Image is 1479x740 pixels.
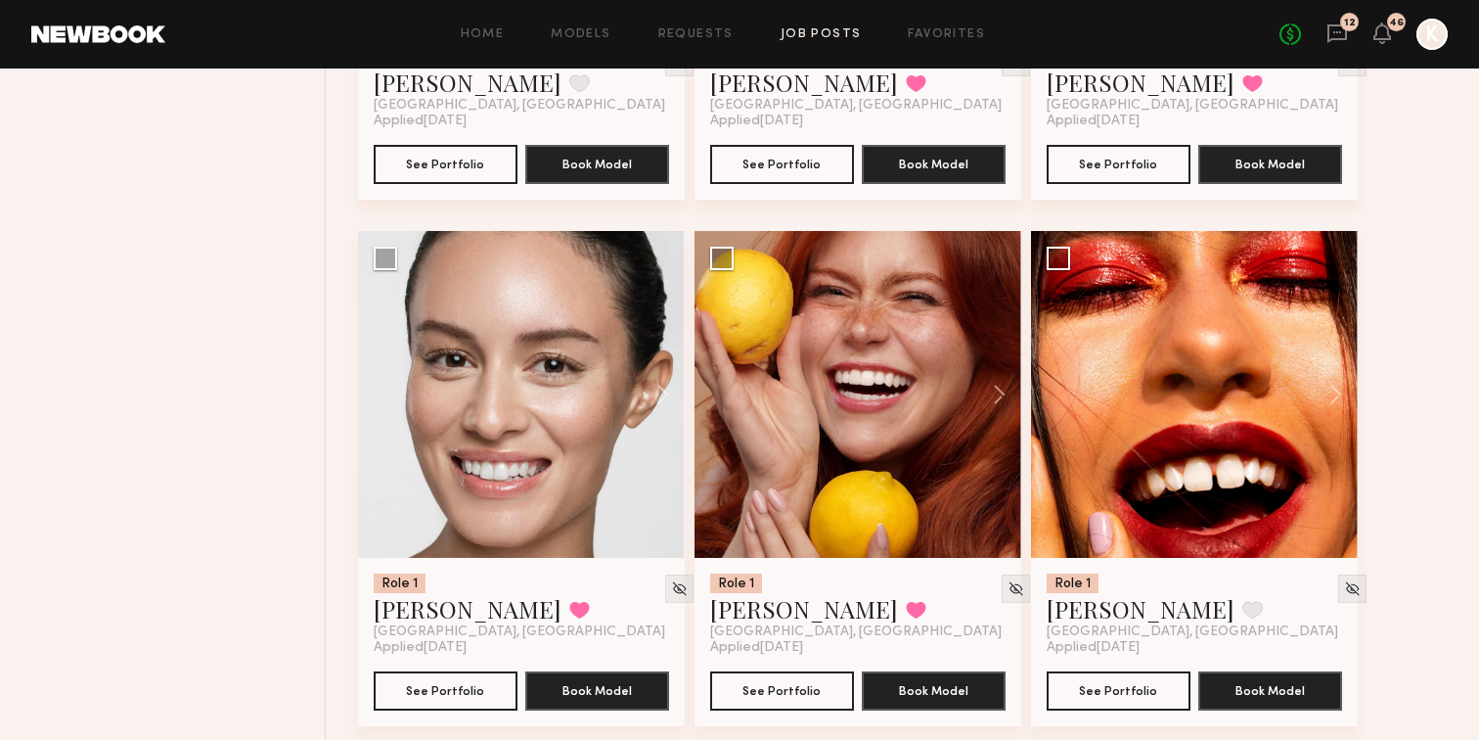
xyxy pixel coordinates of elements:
[1047,114,1342,129] div: Applied [DATE]
[1326,23,1348,47] a: 12
[1344,18,1356,28] div: 12
[781,28,862,41] a: Job Posts
[908,28,985,41] a: Favorites
[1047,67,1234,98] a: [PERSON_NAME]
[1047,574,1098,593] div: Role 1
[461,28,505,41] a: Home
[1047,593,1234,624] a: [PERSON_NAME]
[374,67,561,98] a: [PERSON_NAME]
[1047,671,1190,711] button: See Portfolio
[374,574,426,593] div: Role 1
[862,681,1006,698] a: Book Model
[525,155,669,171] a: Book Model
[374,98,665,114] span: [GEOGRAPHIC_DATA], [GEOGRAPHIC_DATA]
[710,671,854,711] button: See Portfolio
[1008,580,1024,597] img: Unhide Model
[710,114,1006,129] div: Applied [DATE]
[1198,145,1342,184] button: Book Model
[1198,155,1342,171] a: Book Model
[525,145,669,184] button: Book Model
[862,145,1006,184] button: Book Model
[1198,671,1342,711] button: Book Model
[658,28,734,41] a: Requests
[1047,640,1342,656] div: Applied [DATE]
[710,624,1002,640] span: [GEOGRAPHIC_DATA], [GEOGRAPHIC_DATA]
[374,145,517,184] button: See Portfolio
[862,155,1006,171] a: Book Model
[374,624,665,640] span: [GEOGRAPHIC_DATA], [GEOGRAPHIC_DATA]
[710,98,1002,114] span: [GEOGRAPHIC_DATA], [GEOGRAPHIC_DATA]
[710,145,854,184] button: See Portfolio
[671,580,688,597] img: Unhide Model
[710,574,762,593] div: Role 1
[374,114,669,129] div: Applied [DATE]
[710,67,898,98] a: [PERSON_NAME]
[710,593,898,624] a: [PERSON_NAME]
[1389,18,1404,28] div: 46
[710,640,1006,656] div: Applied [DATE]
[374,640,669,656] div: Applied [DATE]
[1047,98,1338,114] span: [GEOGRAPHIC_DATA], [GEOGRAPHIC_DATA]
[862,671,1006,711] button: Book Model
[551,28,610,41] a: Models
[374,671,517,711] button: See Portfolio
[1047,145,1190,184] button: See Portfolio
[525,681,669,698] a: Book Model
[374,593,561,624] a: [PERSON_NAME]
[1198,681,1342,698] a: Book Model
[1344,580,1361,597] img: Unhide Model
[525,671,669,711] button: Book Model
[1047,624,1338,640] span: [GEOGRAPHIC_DATA], [GEOGRAPHIC_DATA]
[1416,19,1448,50] a: K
